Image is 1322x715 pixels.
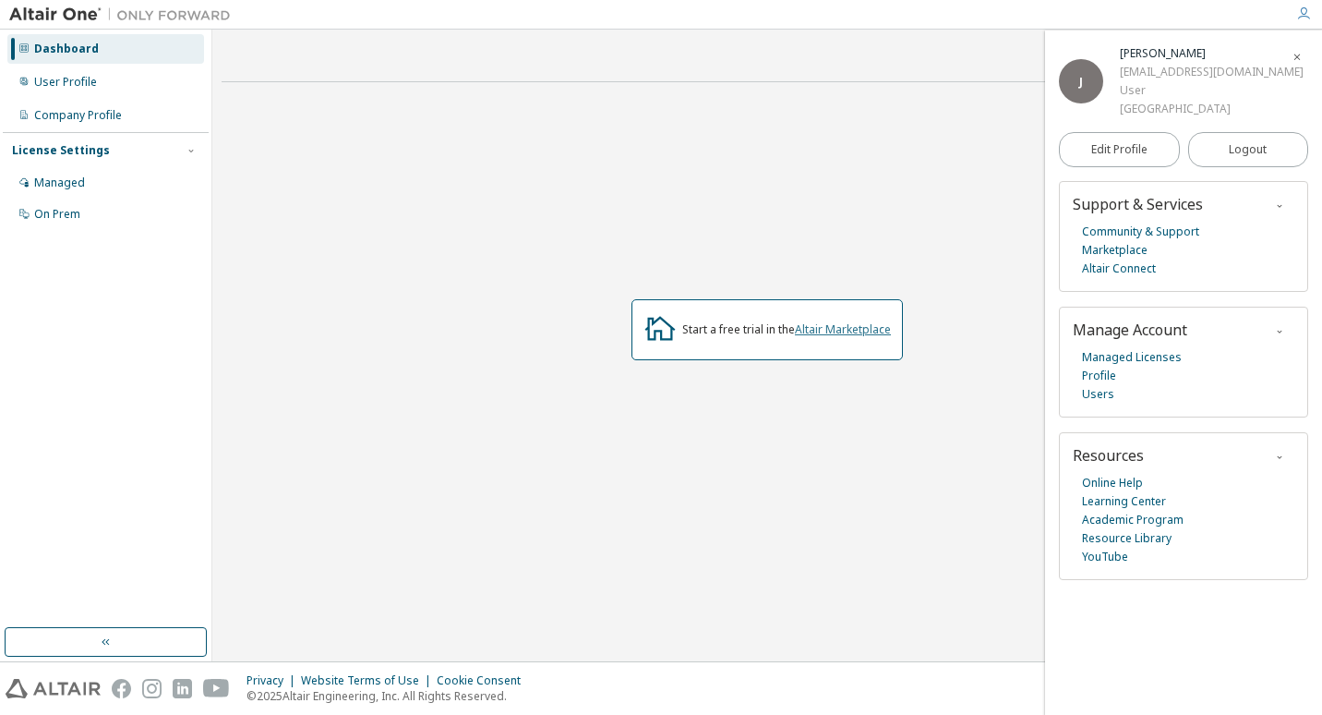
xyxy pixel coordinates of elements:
div: JaeUi Choi [1120,44,1304,63]
img: youtube.svg [203,679,230,698]
a: Edit Profile [1059,132,1180,167]
div: Website Terms of Use [301,673,437,688]
button: Logout [1188,132,1309,167]
img: Altair One [9,6,240,24]
div: Start a free trial in the [682,322,891,337]
div: User [1120,81,1304,100]
img: instagram.svg [142,679,162,698]
a: Altair Marketplace [795,321,891,337]
span: Edit Profile [1091,142,1148,157]
div: Cookie Consent [437,673,532,688]
img: altair_logo.svg [6,679,101,698]
span: Support & Services [1073,194,1203,214]
div: [GEOGRAPHIC_DATA] [1120,100,1304,118]
a: Marketplace [1082,241,1148,260]
div: Company Profile [34,108,122,123]
p: © 2025 Altair Engineering, Inc. All Rights Reserved. [246,688,532,704]
a: Users [1082,385,1114,404]
a: Profile [1082,367,1116,385]
div: License Settings [12,143,110,158]
div: [EMAIL_ADDRESS][DOMAIN_NAME] [1120,63,1304,81]
img: facebook.svg [112,679,131,698]
span: J [1079,74,1083,90]
div: Privacy [246,673,301,688]
a: Community & Support [1082,223,1199,241]
a: Managed Licenses [1082,348,1182,367]
a: Resource Library [1082,529,1172,548]
img: linkedin.svg [173,679,192,698]
span: Logout [1229,140,1267,159]
a: Academic Program [1082,511,1184,529]
div: Managed [34,176,85,190]
a: YouTube [1082,548,1128,566]
a: Altair Connect [1082,260,1156,278]
span: Resources [1073,445,1144,466]
div: Dashboard [34,42,99,56]
a: Online Help [1082,474,1143,492]
div: On Prem [34,207,80,222]
span: Manage Account [1073,320,1187,340]
a: Learning Center [1082,492,1166,511]
div: User Profile [34,75,97,90]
